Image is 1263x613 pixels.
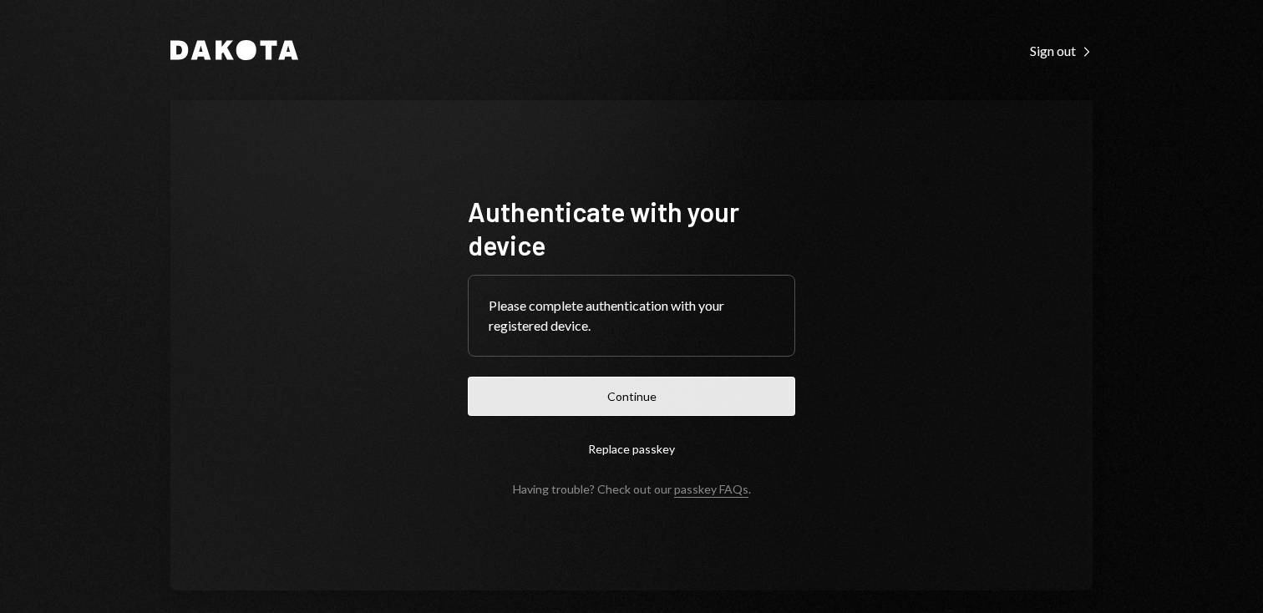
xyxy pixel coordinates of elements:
h1: Authenticate with your device [468,195,795,261]
a: Sign out [1030,41,1093,59]
div: Having trouble? Check out our . [513,482,751,496]
div: Sign out [1030,43,1093,59]
button: Replace passkey [468,429,795,469]
button: Continue [468,377,795,416]
a: passkey FAQs [674,482,748,498]
div: Please complete authentication with your registered device. [489,296,774,336]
